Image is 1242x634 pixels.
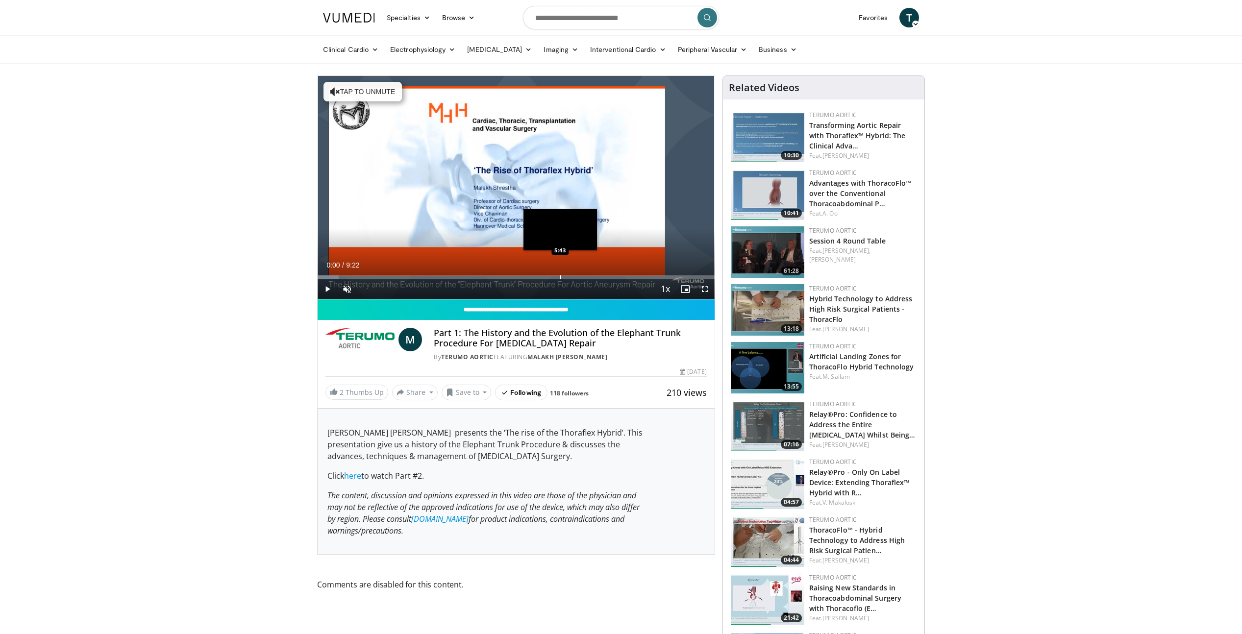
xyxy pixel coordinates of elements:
img: 4e0ad4e4-3bc6-4957-a6ec-558970a93e20.150x105_q85_crop-smart_upscale.jpg [731,458,804,509]
span: / [342,261,344,269]
a: Specialties [381,8,436,27]
span: 13:55 [781,382,802,391]
p: Click to watch Part #2. [327,470,646,482]
a: A. Oo [822,209,838,218]
span: 0:00 [326,261,340,269]
a: 07:16 [731,400,804,451]
em: The content, discussion and opinions expressed in this video are those of the physician and may n... [327,490,640,536]
a: Favorites [853,8,894,27]
p: [PERSON_NAME] [PERSON_NAME] presents the ‘The rise of the Thoraflex Hybrid’. This presentation gi... [327,427,646,462]
span: 21:42 [781,613,802,622]
button: Following [495,385,547,400]
a: Terumo Aortic [809,573,857,582]
a: [PERSON_NAME] [822,556,869,564]
img: eb795874-025f-4bc6-8db1-1a7856e0e538.150x105_q85_crop-smart_upscale.jpg [731,169,804,220]
a: 04:57 [731,458,804,509]
a: Imaging [538,40,584,59]
span: 07:16 [781,440,802,449]
div: Feat. [809,325,917,334]
a: Malakh [PERSON_NAME] [527,353,607,361]
a: 2 Thumbs Up [325,385,388,400]
span: 210 views [667,387,707,398]
a: 04:44 [731,515,804,567]
a: Terumo Aortic [441,353,494,361]
a: [PERSON_NAME] [822,151,869,160]
button: Share [392,385,438,400]
a: Raising New Standards in Thoracoabdominal Surgery with Thoracoflo (E… [809,583,901,613]
h4: Part 1: The History and the Evolution of the Elephant Trunk Procedure For [MEDICAL_DATA] Repair [434,328,706,349]
a: 21:42 [731,573,804,625]
a: Terumo Aortic [809,515,857,524]
div: Feat. [809,498,917,507]
img: VuMedi Logo [323,13,375,23]
div: Feat. [809,440,917,449]
img: 40557f9b-3a4e-485c-9b5d-623ad7d3ea6c.150x105_q85_crop-smart_upscale.jpg [731,515,804,567]
a: Peripheral Vascular [672,40,753,59]
div: By FEATURING [434,353,706,362]
button: Play [318,279,337,299]
button: Tap to unmute [323,82,402,101]
a: [PERSON_NAME] [822,440,869,449]
a: Electrophysiology [384,40,461,59]
a: 118 followers [550,389,589,397]
a: Terumo Aortic [809,342,857,350]
a: M. Sallam [822,372,850,381]
div: Feat. [809,246,917,264]
span: 9:22 [346,261,359,269]
div: Progress Bar [318,275,715,279]
span: 2 [340,388,344,397]
a: Terumo Aortic [809,458,857,466]
div: [DATE] [680,367,706,376]
img: 58837fbf-cedf-40a7-bb9a-fe4542dd2178.150x105_q85_crop-smart_upscale.jpg [731,284,804,336]
img: 8a39e5d6-2489-407a-8b75-b6bb7f3c2fe7.150x105_q85_crop-smart_upscale.jpg [731,111,804,162]
a: 10:30 [731,111,804,162]
div: Feat. [809,209,917,218]
button: Fullscreen [695,279,715,299]
button: Unmute [337,279,357,299]
button: Save to [442,385,492,400]
a: [PERSON_NAME] [822,325,869,333]
div: Feat. [809,614,917,623]
button: Playback Rate [656,279,675,299]
img: f6a65658-b51c-40cc-96ed-2e6b30d77472.150x105_q85_crop-smart_upscale.jpg [731,400,804,451]
a: Relay®Pro - Only On Label Device: Extending Thoraflex™ Hybrid with R… [809,467,910,497]
a: Terumo Aortic [809,111,857,119]
span: 10:41 [781,209,802,218]
a: Browse [436,8,481,27]
a: Clinical Cardio [317,40,384,59]
a: Session 4 Round Table [809,236,886,245]
input: Search topics, interventions [523,6,719,29]
span: Comments are disabled for this content. [317,578,715,591]
div: Feat. [809,372,917,381]
a: Terumo Aortic [809,169,857,177]
a: [PERSON_NAME] [809,255,856,264]
a: V. Makaloski [822,498,857,507]
a: T [899,8,919,27]
a: Business [753,40,803,59]
img: Terumo Aortic [325,328,395,351]
a: 10:41 [731,169,804,220]
span: 13:18 [781,324,802,333]
div: Feat. [809,556,917,565]
a: 61:28 [731,226,804,278]
a: ThoracoFlo™ - Hybrid Technology to Address High Risk Surgical Patien… [809,525,905,555]
a: 13:55 [731,342,804,393]
a: [MEDICAL_DATA] [461,40,538,59]
a: Artificial Landing Zones for ThoracoFlo Hybrid Technology [809,352,914,371]
a: 13:18 [731,284,804,336]
a: Relay®Pro: Confidence to Address the Entire [MEDICAL_DATA] Whilst Being… [809,410,916,439]
a: [PERSON_NAME], [822,246,870,255]
div: Feat. [809,151,917,160]
span: 10:30 [781,151,802,160]
span: 04:57 [781,498,802,507]
a: Transforming Aortic Repair with Thoraflex™ Hybrid: The Clinical Adva… [809,121,906,150]
a: [DOMAIN_NAME] [411,513,469,524]
a: M [398,328,422,351]
a: here [344,470,361,481]
a: Terumo Aortic [809,226,857,235]
a: Hybrid Technology to Address High Risk Surgical Patients - ThoracFlo [809,294,913,324]
span: 61:28 [781,267,802,275]
span: 04:44 [781,556,802,564]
